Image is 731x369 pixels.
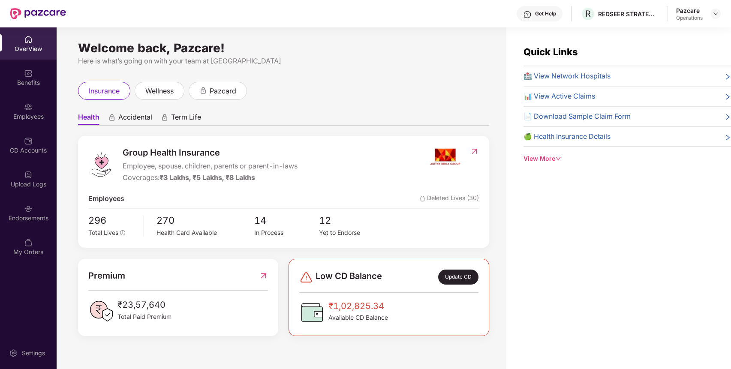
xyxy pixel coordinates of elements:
div: Health Card Available [156,228,254,237]
div: In Process [254,228,319,237]
span: pazcard [210,86,236,96]
img: svg+xml;base64,PHN2ZyBpZD0iSG9tZSIgeG1sbnM9Imh0dHA6Ly93d3cudzMub3JnLzIwMDAvc3ZnIiB3aWR0aD0iMjAiIG... [24,35,33,44]
img: logo [88,152,114,177]
div: animation [161,114,168,121]
span: Total Lives [88,229,118,236]
img: svg+xml;base64,PHN2ZyBpZD0iQ0RfQWNjb3VudHMiIGRhdGEtbmFtZT0iQ0QgQWNjb3VudHMiIHhtbG5zPSJodHRwOi8vd3... [24,137,33,145]
img: svg+xml;base64,PHN2ZyBpZD0iQmVuZWZpdHMiIHhtbG5zPSJodHRwOi8vd3d3LnczLm9yZy8yMDAwL3N2ZyIgd2lkdGg9Ij... [24,69,33,78]
span: Quick Links [523,46,578,57]
img: svg+xml;base64,PHN2ZyBpZD0iRW5kb3JzZW1lbnRzIiB4bWxucz0iaHR0cDovL3d3dy53My5vcmcvMjAwMC9zdmciIHdpZH... [24,204,33,213]
span: right [724,72,731,81]
span: info-circle [120,230,125,235]
img: svg+xml;base64,PHN2ZyBpZD0iRHJvcGRvd24tMzJ4MzIiIHhtbG5zPSJodHRwOi8vd3d3LnczLm9yZy8yMDAwL3N2ZyIgd2... [712,10,719,17]
span: 🍏 Health Insurance Details [523,131,611,142]
img: svg+xml;base64,PHN2ZyBpZD0iRW1wbG95ZWVzIiB4bWxucz0iaHR0cDovL3d3dy53My5vcmcvMjAwMC9zdmciIHdpZHRoPS... [24,103,33,111]
span: Employee, spouse, children, parents or parent-in-laws [123,161,298,171]
img: svg+xml;base64,PHN2ZyBpZD0iTXlfT3JkZXJzIiBkYXRhLW5hbWU9Ik15IE9yZGVycyIgeG1sbnM9Imh0dHA6Ly93d3cudz... [24,238,33,247]
img: RedirectIcon [470,147,479,156]
span: Health [78,113,99,125]
img: RedirectIcon [259,269,268,282]
span: Available CD Balance [328,313,388,322]
span: 📄 Download Sample Claim Form [523,111,631,122]
img: New Pazcare Logo [10,8,66,19]
div: Pazcare [676,6,703,15]
span: Employees [88,193,124,204]
span: 296 [88,213,137,228]
span: Deleted Lives (30) [420,193,479,204]
div: Here is what’s going on with your team at [GEOGRAPHIC_DATA] [78,56,489,66]
div: Settings [19,349,48,357]
img: CDBalanceIcon [299,300,325,325]
span: ₹23,57,640 [117,298,171,312]
span: right [724,133,731,142]
span: 🏥 View Network Hospitals [523,71,611,81]
span: ₹1,02,825.34 [328,300,388,313]
span: down [555,156,561,162]
img: PaidPremiumIcon [88,298,114,324]
span: right [724,113,731,122]
span: Group Health Insurance [123,146,298,159]
span: Term Life [171,113,201,125]
span: ₹3 Lakhs, ₹5 Lakhs, ₹8 Lakhs [159,173,255,182]
span: 12 [319,213,384,228]
div: Get Help [535,10,556,17]
img: insurerIcon [429,146,461,168]
div: Welcome back, Pazcare! [78,45,489,51]
span: right [724,93,731,102]
div: Yet to Endorse [319,228,384,237]
span: wellness [145,86,174,96]
img: svg+xml;base64,PHN2ZyBpZD0iVXBsb2FkX0xvZ3MiIGRhdGEtbmFtZT0iVXBsb2FkIExvZ3MiIHhtbG5zPSJodHRwOi8vd3... [24,171,33,179]
span: Premium [88,269,125,282]
span: Total Paid Premium [117,312,171,321]
img: deleteIcon [420,196,425,201]
div: animation [199,87,207,94]
div: View More [523,154,731,163]
span: R [585,9,591,19]
img: svg+xml;base64,PHN2ZyBpZD0iSGVscC0zMngzMiIgeG1sbnM9Imh0dHA6Ly93d3cudzMub3JnLzIwMDAvc3ZnIiB3aWR0aD... [523,10,532,19]
span: insurance [89,86,120,96]
div: Operations [676,15,703,21]
span: 270 [156,213,254,228]
span: Low CD Balance [316,270,382,285]
span: Accidental [118,113,152,125]
div: Coverages: [123,172,298,183]
div: animation [108,114,116,121]
span: 14 [254,213,319,228]
div: Update CD [438,270,478,285]
div: REDSEER STRATEGY CONSULTANTS PRIVATE [598,10,658,18]
span: 📊 View Active Claims [523,91,595,102]
img: svg+xml;base64,PHN2ZyBpZD0iU2V0dGluZy0yMHgyMCIgeG1sbnM9Imh0dHA6Ly93d3cudzMub3JnLzIwMDAvc3ZnIiB3aW... [9,349,18,357]
img: svg+xml;base64,PHN2ZyBpZD0iRGFuZ2VyLTMyeDMyIiB4bWxucz0iaHR0cDovL3d3dy53My5vcmcvMjAwMC9zdmciIHdpZH... [299,270,313,284]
